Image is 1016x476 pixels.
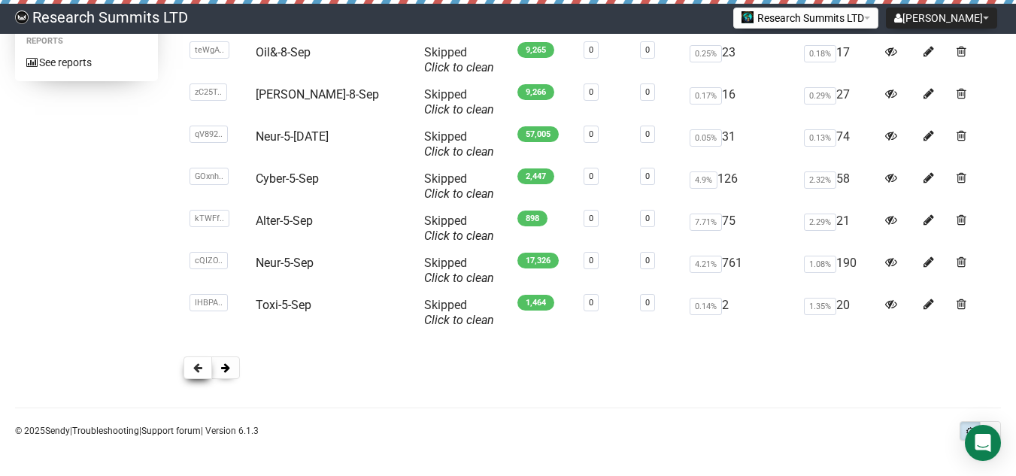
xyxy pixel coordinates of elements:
[424,102,494,117] a: Click to clean
[190,252,228,269] span: cQIZO..
[645,129,650,139] a: 0
[517,253,559,268] span: 17,326
[424,171,494,201] span: Skipped
[589,214,593,223] a: 0
[645,298,650,308] a: 0
[424,87,494,117] span: Skipped
[190,83,227,101] span: zC25T..
[742,11,754,23] img: 2.jpg
[804,171,836,189] span: 2.32%
[424,229,494,243] a: Click to clean
[886,8,997,29] button: [PERSON_NAME]
[804,87,836,105] span: 0.29%
[256,87,379,102] a: [PERSON_NAME]-8-Sep
[256,171,319,186] a: Cyber-5-Sep
[424,60,494,74] a: Click to clean
[690,214,722,231] span: 7.71%
[15,423,259,439] p: © 2025 | | | Version 6.1.3
[804,256,836,273] span: 1.08%
[733,8,878,29] button: Research Summits LTD
[684,165,799,208] td: 126
[645,171,650,181] a: 0
[690,256,722,273] span: 4.21%
[798,208,879,250] td: 21
[645,214,650,223] a: 0
[517,211,547,226] span: 898
[798,165,879,208] td: 58
[72,426,139,436] a: Troubleshooting
[589,171,593,181] a: 0
[190,294,228,311] span: IHBPA..
[684,292,799,334] td: 2
[424,144,494,159] a: Click to clean
[589,45,593,55] a: 0
[424,214,494,243] span: Skipped
[15,50,158,74] a: See reports
[256,298,311,312] a: Toxi-5-Sep
[256,256,314,270] a: Neur-5-Sep
[690,45,722,62] span: 0.25%
[424,45,494,74] span: Skipped
[256,45,311,59] a: Oil&-8-Sep
[589,129,593,139] a: 0
[684,81,799,123] td: 16
[690,171,717,189] span: 4.9%
[190,126,228,143] span: qV892..
[645,45,650,55] a: 0
[804,214,836,231] span: 2.29%
[15,32,158,50] li: Reports
[804,129,836,147] span: 0.13%
[424,271,494,285] a: Click to clean
[15,11,29,24] img: bccbfd5974049ef095ce3c15df0eef5a
[965,425,1001,461] div: Open Intercom Messenger
[690,129,722,147] span: 0.05%
[424,129,494,159] span: Skipped
[804,45,836,62] span: 0.18%
[424,313,494,327] a: Click to clean
[589,298,593,308] a: 0
[684,39,799,81] td: 23
[684,208,799,250] td: 75
[589,256,593,265] a: 0
[424,298,494,327] span: Skipped
[645,256,650,265] a: 0
[804,298,836,315] span: 1.35%
[589,87,593,97] a: 0
[517,295,554,311] span: 1,464
[256,214,313,228] a: Alter-5-Sep
[690,298,722,315] span: 0.14%
[684,250,799,292] td: 761
[141,426,201,436] a: Support forum
[798,250,879,292] td: 190
[256,129,329,144] a: Neur-5-[DATE]
[190,210,229,227] span: kTWFf..
[517,84,554,100] span: 9,266
[424,186,494,201] a: Click to clean
[517,168,554,184] span: 2,447
[645,87,650,97] a: 0
[690,87,722,105] span: 0.17%
[798,292,879,334] td: 20
[45,426,70,436] a: Sendy
[684,123,799,165] td: 31
[798,81,879,123] td: 27
[424,256,494,285] span: Skipped
[798,123,879,165] td: 74
[190,168,229,185] span: GOxnh..
[517,42,554,58] span: 9,265
[798,39,879,81] td: 17
[517,126,559,142] span: 57,005
[190,41,229,59] span: teWgA..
